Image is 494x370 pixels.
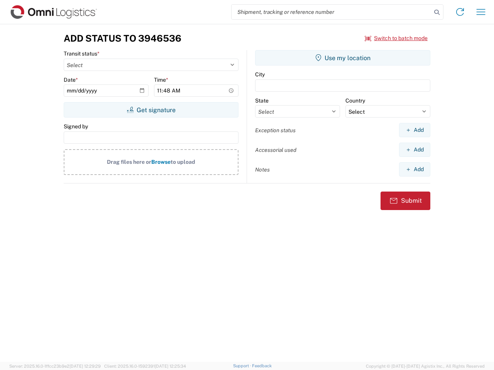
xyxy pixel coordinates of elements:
[399,143,430,157] button: Add
[64,76,78,83] label: Date
[233,363,252,368] a: Support
[151,159,171,165] span: Browse
[255,50,430,66] button: Use my location
[255,146,296,153] label: Accessorial used
[345,97,365,104] label: Country
[232,5,431,19] input: Shipment, tracking or reference number
[255,166,270,173] label: Notes
[252,363,272,368] a: Feedback
[365,32,428,45] button: Switch to batch mode
[104,364,186,368] span: Client: 2025.16.0-1592391
[64,50,100,57] label: Transit status
[155,364,186,368] span: [DATE] 12:25:34
[64,33,181,44] h3: Add Status to 3946536
[399,162,430,177] button: Add
[9,364,101,368] span: Server: 2025.16.0-1ffcc23b9e2
[366,363,485,370] span: Copyright © [DATE]-[DATE] Agistix Inc., All Rights Reserved
[107,159,151,165] span: Drag files here or
[255,71,265,78] label: City
[69,364,101,368] span: [DATE] 12:29:29
[399,123,430,137] button: Add
[171,159,195,165] span: to upload
[64,102,239,118] button: Get signature
[255,127,296,134] label: Exception status
[381,192,430,210] button: Submit
[154,76,168,83] label: Time
[255,97,269,104] label: State
[64,123,88,130] label: Signed by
